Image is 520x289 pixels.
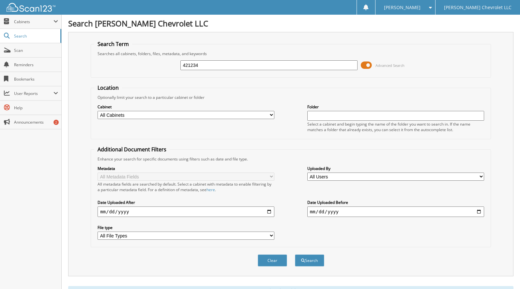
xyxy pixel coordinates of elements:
label: File type [98,225,274,230]
legend: Location [94,84,122,91]
span: [PERSON_NAME] Chevrolet LLC [444,6,512,9]
span: Announcements [14,119,58,125]
label: Cabinet [98,104,274,110]
label: Date Uploaded After [98,200,274,205]
div: Select a cabinet and begin typing the name of the folder you want to search in. If the name match... [307,121,484,132]
span: [PERSON_NAME] [384,6,421,9]
input: start [98,206,274,217]
span: Reminders [14,62,58,68]
span: Scan [14,48,58,53]
span: Cabinets [14,19,54,24]
label: Folder [307,104,484,110]
div: Searches all cabinets, folders, files, metadata, and keywords [94,51,487,56]
a: here [206,187,215,192]
div: All metadata fields are searched by default. Select a cabinet with metadata to enable filtering b... [98,181,274,192]
button: Clear [258,254,287,266]
legend: Search Term [94,40,132,48]
span: Advanced Search [375,63,405,68]
span: Help [14,105,58,111]
legend: Additional Document Filters [94,146,170,153]
button: Search [295,254,324,266]
div: 2 [54,120,59,125]
div: Enhance your search for specific documents using filters such as date and file type. [94,156,487,162]
span: Bookmarks [14,76,58,82]
h1: Search [PERSON_NAME] Chevrolet LLC [68,18,513,29]
span: Search [14,33,57,39]
label: Uploaded By [307,166,484,171]
input: end [307,206,484,217]
img: scan123-logo-white.svg [7,3,55,12]
span: User Reports [14,91,54,96]
div: Optionally limit your search to a particular cabinet or folder [94,95,487,100]
label: Metadata [98,166,274,171]
label: Date Uploaded Before [307,200,484,205]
